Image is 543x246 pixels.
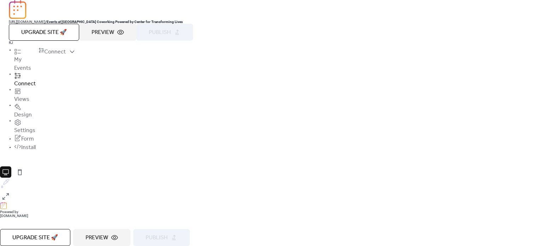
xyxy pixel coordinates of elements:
button: Preview [73,229,130,246]
a: Connect [14,72,36,86]
button: Upgrade site 🚀 [9,24,79,41]
span: Design [14,111,32,119]
a: Design [14,103,32,117]
span: Settings [14,126,35,135]
b: Events at [GEOGRAPHIC_DATA] Coworking Powered by Center for Transforming Lives [47,20,183,24]
button: Preview [79,24,136,41]
a: My Events [14,48,36,70]
span: Install [21,143,36,152]
span: Connect [14,80,36,88]
a: [URL][DOMAIN_NAME] [9,20,45,24]
span: Form [21,135,34,143]
a: Form [14,137,34,141]
a: Settings [14,119,35,132]
span: Views [14,95,29,104]
span: My Events [14,56,36,73]
a: Install [14,145,36,149]
span: Preview [92,28,114,37]
b: / [45,20,47,24]
span: Upgrade site 🚀 [21,28,67,37]
a: Views [14,88,29,101]
span: Connect [44,48,66,56]
span: Preview [86,234,108,242]
span: Upgrade site 🚀 [12,234,58,242]
div: RJ [9,41,13,45]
